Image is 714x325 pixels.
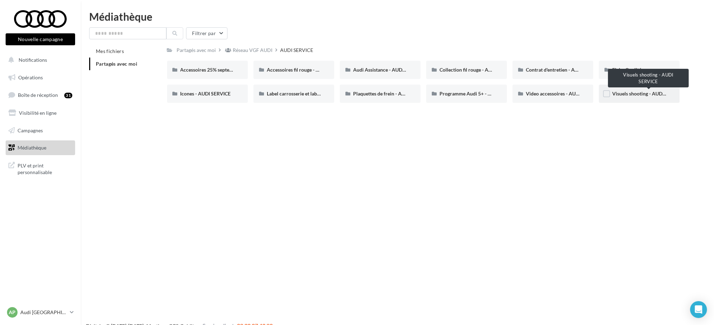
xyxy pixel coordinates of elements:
span: Audi Assistance - AUDI SERVICE [353,67,424,73]
span: Opérations [18,74,43,80]
div: 31 [64,93,72,98]
span: Plaquettes de frein - Audi Service [353,91,426,97]
span: Visuels shooting - AUDI SERVICE [612,91,685,97]
span: Accessoires fil rouge - AUDI SERVICE [267,67,348,73]
span: Label carrosserie et label pare-brise - AUDI SERVICE [267,91,381,97]
span: AP [9,309,16,316]
div: Open Intercom Messenger [690,301,707,318]
span: Icones - AUDI SERVICE [180,91,231,97]
a: Campagnes [4,123,77,138]
span: Mes fichiers [96,48,124,54]
span: Médiathèque [18,145,46,151]
span: Contrat d'entretien - AUDI SERVICE [526,67,604,73]
div: Partagés avec moi [177,47,216,54]
span: Video accessoires - AUDI SERVICE [526,91,601,97]
button: Notifications [4,53,74,67]
span: Collection fil rouge - AUDI SERVICE [439,67,517,73]
a: AP Audi [GEOGRAPHIC_DATA] 16 [6,306,75,319]
button: Filtrer par [186,27,227,39]
div: AUDI SERVICE [280,47,313,54]
span: PLV et print personnalisable [18,161,72,176]
span: Accessoires 25% septembre - AUDI SERVICE [180,67,278,73]
a: Médiathèque [4,140,77,155]
div: Visuels shooting - AUDI SERVICE [608,69,689,87]
span: Campagnes [18,127,43,133]
span: Notifications [19,57,47,63]
span: Programme Audi 5+ - Segments 2&3 - AUDI SERVICE [439,91,555,97]
span: Boîte de réception [18,92,58,98]
span: Partagés avec moi [96,61,137,67]
button: Nouvelle campagne [6,33,75,45]
a: PLV et print personnalisable [4,158,77,179]
div: Médiathèque [89,11,706,22]
span: Fiche Qualité [612,67,641,73]
a: Boîte de réception31 [4,87,77,102]
span: Visibilité en ligne [19,110,57,116]
a: Visibilité en ligne [4,106,77,120]
a: Opérations [4,70,77,85]
div: Réseau VGF AUDI [233,47,273,54]
p: Audi [GEOGRAPHIC_DATA] 16 [20,309,67,316]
